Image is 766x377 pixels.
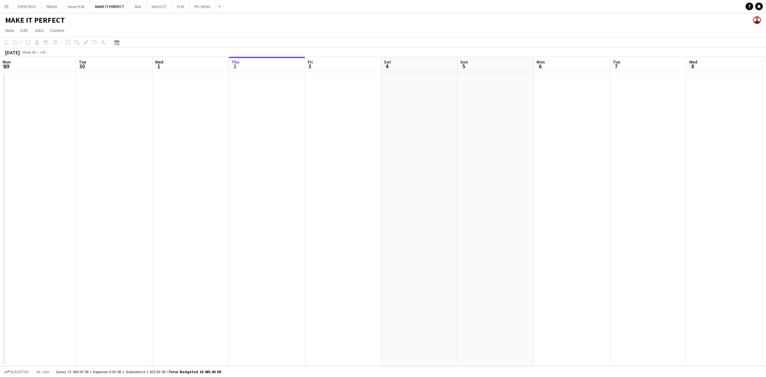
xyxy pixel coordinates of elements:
[3,368,30,375] button: Budgeted
[536,63,545,70] span: 6
[5,27,14,33] span: View
[41,0,63,13] button: PRADA
[460,59,468,65] span: Sun
[172,0,189,13] button: ELM
[130,0,146,13] button: RAA
[383,63,391,70] span: 4
[154,63,163,70] span: 1
[20,27,28,33] span: Edit
[384,59,391,65] span: Sat
[35,369,50,374] span: All jobs
[155,59,163,65] span: Wed
[18,26,30,34] a: Edit
[146,0,172,13] button: KAHOOT
[231,59,239,65] span: Thu
[48,26,67,34] a: Comms
[612,63,620,70] span: 7
[50,27,64,33] span: Comms
[230,63,239,70] span: 2
[537,59,545,65] span: Mon
[169,369,221,374] span: Total Budgeted 18 485.00 SR
[689,59,697,65] span: Wed
[688,63,697,70] span: 8
[459,63,468,70] span: 5
[10,370,29,374] span: Budgeted
[2,63,11,70] span: 29
[5,15,65,25] h1: MAKE IT PERFECT
[79,59,86,65] span: Tue
[189,0,216,13] button: PFL MENA
[56,369,221,374] div: Salary 17 060.00 SR + Expenses 0.00 SR + Subsistence 1 425.00 SR =
[21,50,37,55] span: Week 40
[5,49,20,56] div: [DATE]
[40,50,46,55] div: +03
[308,59,313,65] span: Fri
[3,59,11,65] span: Mon
[3,26,17,34] a: View
[307,63,313,70] span: 3
[34,27,44,33] span: Jobs
[13,0,41,13] button: EVENTBOX
[78,63,86,70] span: 30
[90,0,130,13] button: MAKE IT PERFECT
[753,16,761,24] app-user-avatar: Jesus Relampagos
[63,0,90,13] button: Seven KSA
[32,26,46,34] a: Jobs
[613,59,620,65] span: Tue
